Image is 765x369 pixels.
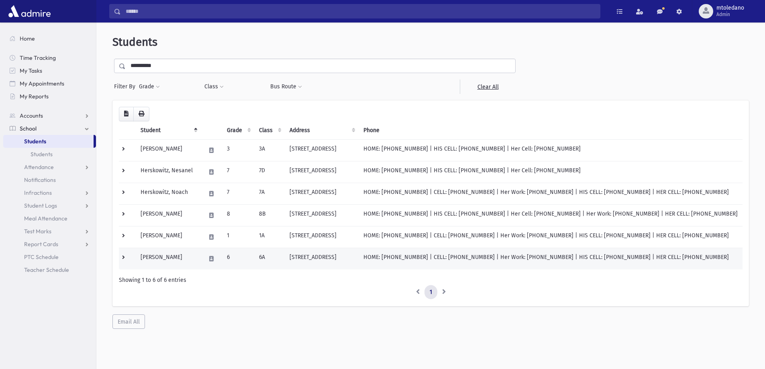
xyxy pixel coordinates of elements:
[285,204,359,226] td: [STREET_ADDRESS]
[716,5,744,11] span: mtoledano
[136,183,201,204] td: Herskowitz, Noach
[3,135,94,148] a: Students
[24,163,54,171] span: Attendance
[20,80,64,87] span: My Appointments
[359,139,743,161] td: HOME: [PHONE_NUMBER] | HIS CELL: [PHONE_NUMBER] | Her Cell: [PHONE_NUMBER]
[20,35,35,42] span: Home
[136,226,201,248] td: [PERSON_NAME]
[24,266,69,273] span: Teacher Schedule
[24,176,56,183] span: Notifications
[254,248,285,269] td: 6A
[254,226,285,248] td: 1A
[3,122,96,135] a: School
[285,139,359,161] td: [STREET_ADDRESS]
[3,51,96,64] a: Time Tracking
[3,161,96,173] a: Attendance
[3,263,96,276] a: Teacher Schedule
[3,173,96,186] a: Notifications
[24,228,51,235] span: Test Marks
[254,121,285,140] th: Class: activate to sort column ascending
[6,3,53,19] img: AdmirePro
[136,139,201,161] td: [PERSON_NAME]
[24,202,57,209] span: Student Logs
[136,161,201,183] td: Herskowitz, Nesanel
[3,225,96,238] a: Test Marks
[112,35,157,49] span: Students
[139,80,160,94] button: Grade
[24,241,58,248] span: Report Cards
[119,276,743,284] div: Showing 1 to 6 of 6 entries
[20,67,42,74] span: My Tasks
[359,121,743,140] th: Phone
[136,121,201,140] th: Student: activate to sort column descending
[222,161,254,183] td: 7
[254,204,285,226] td: 8B
[24,138,46,145] span: Students
[20,112,43,119] span: Accounts
[285,161,359,183] td: [STREET_ADDRESS]
[3,90,96,103] a: My Reports
[359,183,743,204] td: HOME: [PHONE_NUMBER] | CELL: [PHONE_NUMBER] | Her Work: [PHONE_NUMBER] | HIS CELL: [PHONE_NUMBER]...
[359,248,743,269] td: HOME: [PHONE_NUMBER] | CELL: [PHONE_NUMBER] | Her Work: [PHONE_NUMBER] | HIS CELL: [PHONE_NUMBER]...
[204,80,224,94] button: Class
[20,54,56,61] span: Time Tracking
[3,212,96,225] a: Meal Attendance
[3,251,96,263] a: PTC Schedule
[20,125,37,132] span: School
[460,80,516,94] a: Clear All
[222,121,254,140] th: Grade: activate to sort column ascending
[20,93,49,100] span: My Reports
[359,204,743,226] td: HOME: [PHONE_NUMBER] | HIS CELL: [PHONE_NUMBER] | Her Cell: [PHONE_NUMBER] | Her Work: [PHONE_NUM...
[24,253,59,261] span: PTC Schedule
[270,80,302,94] button: Bus Route
[222,204,254,226] td: 8
[133,107,149,121] button: Print
[285,226,359,248] td: [STREET_ADDRESS]
[136,248,201,269] td: [PERSON_NAME]
[112,314,145,329] button: Email All
[3,186,96,199] a: Infractions
[136,204,201,226] td: [PERSON_NAME]
[254,183,285,204] td: 7A
[3,109,96,122] a: Accounts
[222,139,254,161] td: 3
[254,139,285,161] td: 3A
[285,248,359,269] td: [STREET_ADDRESS]
[114,82,139,91] span: Filter By
[3,238,96,251] a: Report Cards
[285,183,359,204] td: [STREET_ADDRESS]
[285,121,359,140] th: Address: activate to sort column ascending
[3,77,96,90] a: My Appointments
[24,189,52,196] span: Infractions
[222,183,254,204] td: 7
[24,215,67,222] span: Meal Attendance
[716,11,744,18] span: Admin
[121,4,600,18] input: Search
[222,248,254,269] td: 6
[3,199,96,212] a: Student Logs
[3,64,96,77] a: My Tasks
[359,161,743,183] td: HOME: [PHONE_NUMBER] | HIS CELL: [PHONE_NUMBER] | Her Cell: [PHONE_NUMBER]
[3,148,96,161] a: Students
[424,285,437,300] a: 1
[222,226,254,248] td: 1
[254,161,285,183] td: 7D
[359,226,743,248] td: HOME: [PHONE_NUMBER] | CELL: [PHONE_NUMBER] | Her Work: [PHONE_NUMBER] | HIS CELL: [PHONE_NUMBER]...
[3,32,96,45] a: Home
[119,107,134,121] button: CSV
